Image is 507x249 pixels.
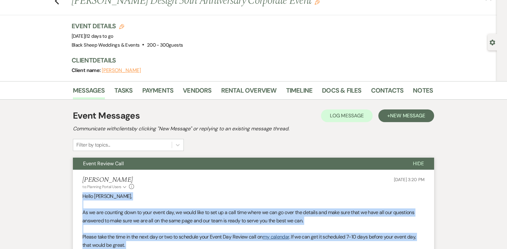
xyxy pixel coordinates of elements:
[330,112,364,119] span: Log Message
[147,42,183,48] span: 200 - 300 guests
[82,192,425,200] p: Hello [PERSON_NAME],
[72,42,139,48] span: Black Sheep Weddings & Events
[490,39,495,45] button: Open lead details
[73,158,403,170] button: Event Review Call
[322,85,361,99] a: Docs & Files
[183,85,211,99] a: Vendors
[286,85,313,99] a: Timeline
[378,109,434,122] button: +New Message
[394,177,425,182] span: [DATE] 3:20 PM
[85,33,113,39] span: |
[72,56,427,65] h3: Client Details
[82,184,121,189] span: to: Planning Portal Users
[73,85,105,99] a: Messages
[82,233,263,240] span: Please take the time in the next day or two to schedule your Event Day Review call on
[72,33,113,39] span: [DATE]
[76,141,110,149] div: Filter by topics...
[142,85,174,99] a: Payments
[321,109,373,122] button: Log Message
[82,233,416,248] span: . If we can get it scheduled 7-10 days before your event day, that would be great.
[72,22,183,30] h3: Event Details
[73,125,434,133] h2: Communicate with clients by clicking "New Message" or replying to an existing message thread.
[263,233,289,240] a: my calendar
[390,112,425,119] span: New Message
[82,184,127,190] button: to: Planning Portal Users
[82,176,134,184] h5: [PERSON_NAME]
[413,160,424,167] span: Hide
[73,109,140,122] h1: Event Messages
[114,85,133,99] a: Tasks
[86,33,113,39] span: 12 days to go
[403,158,434,170] button: Hide
[83,160,124,167] span: Event Review Call
[102,68,141,73] button: [PERSON_NAME]
[72,67,102,74] span: Client name:
[371,85,404,99] a: Contacts
[82,209,414,224] span: As we are counting down to your event day, we would like to set up a call time where we can go ov...
[221,85,277,99] a: Rental Overview
[413,85,433,99] a: Notes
